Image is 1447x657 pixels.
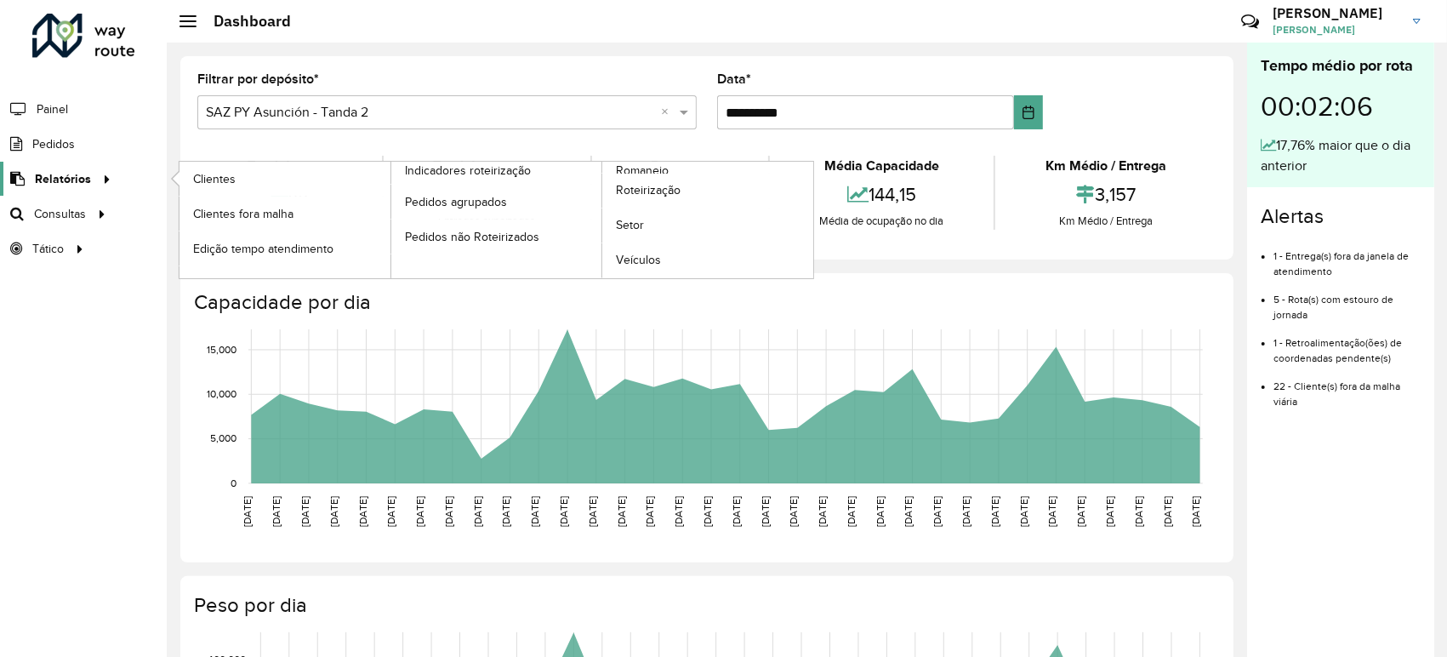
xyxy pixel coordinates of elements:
[443,496,454,527] text: [DATE]
[414,496,425,527] text: [DATE]
[202,156,378,176] div: Total de rotas
[731,496,742,527] text: [DATE]
[179,197,390,231] a: Clientes fora malha
[1162,496,1173,527] text: [DATE]
[1273,279,1421,323] li: 5 - Rota(s) com estouro de jornada
[207,388,236,399] text: 10,000
[1014,95,1043,129] button: Choose Date
[32,240,64,258] span: Tático
[179,231,390,266] a: Edição tempo atendimento
[774,213,990,230] div: Média de ocupação no dia
[207,344,236,355] text: 15,000
[193,240,333,258] span: Edição tempo atendimento
[37,100,68,118] span: Painel
[1191,496,1202,527] text: [DATE]
[596,156,764,176] div: Recargas
[661,102,675,123] span: Clear all
[788,496,799,527] text: [DATE]
[817,496,828,527] text: [DATE]
[903,496,914,527] text: [DATE]
[210,433,236,444] text: 5,000
[1273,236,1421,279] li: 1 - Entrega(s) fora da janela de atendimento
[357,496,368,527] text: [DATE]
[616,251,661,269] span: Veículos
[193,205,293,223] span: Clientes fora malha
[1261,77,1421,135] div: 00:02:06
[32,135,75,153] span: Pedidos
[193,170,236,188] span: Clientes
[328,496,339,527] text: [DATE]
[602,209,813,243] a: Setor
[616,181,681,199] span: Roteirização
[1261,135,1421,176] div: 17,76% maior que o dia anterior
[645,496,656,527] text: [DATE]
[242,496,253,527] text: [DATE]
[1232,3,1268,40] a: Contato Rápido
[1273,22,1400,37] span: [PERSON_NAME]
[1000,156,1212,176] div: Km Médio / Entrega
[1273,323,1421,366] li: 1 - Retroalimentação(ões) de coordenadas pendente(s)
[34,205,86,223] span: Consultas
[846,496,857,527] text: [DATE]
[616,216,644,234] span: Setor
[179,162,390,196] a: Clientes
[391,162,814,278] a: Romaneio
[472,496,483,527] text: [DATE]
[1104,496,1115,527] text: [DATE]
[1133,496,1144,527] text: [DATE]
[197,69,319,89] label: Filtrar por depósito
[558,496,569,527] text: [DATE]
[1273,5,1400,21] h3: [PERSON_NAME]
[271,496,282,527] text: [DATE]
[405,193,507,211] span: Pedidos agrupados
[179,162,602,278] a: Indicadores roteirização
[760,496,771,527] text: [DATE]
[35,170,91,188] span: Relatórios
[197,12,291,31] h2: Dashboard
[385,496,396,527] text: [DATE]
[774,176,990,213] div: 144,15
[529,496,540,527] text: [DATE]
[874,496,886,527] text: [DATE]
[194,593,1216,618] h4: Peso por dia
[1000,213,1212,230] div: Km Médio / Entrega
[1047,496,1058,527] text: [DATE]
[391,185,602,219] a: Pedidos agrupados
[1000,176,1212,213] div: 3,157
[405,228,539,246] span: Pedidos não Roteirizados
[587,496,598,527] text: [DATE]
[405,162,531,180] span: Indicadores roteirização
[1018,496,1029,527] text: [DATE]
[616,496,627,527] text: [DATE]
[960,496,971,527] text: [DATE]
[1261,204,1421,229] h4: Alertas
[702,496,713,527] text: [DATE]
[1261,54,1421,77] div: Tempo médio por rota
[774,156,990,176] div: Média Capacidade
[1273,366,1421,409] li: 22 - Cliente(s) fora da malha viária
[602,174,813,208] a: Roteirização
[194,290,1216,315] h4: Capacidade por dia
[717,69,751,89] label: Data
[299,496,310,527] text: [DATE]
[231,477,236,488] text: 0
[391,220,602,254] a: Pedidos não Roteirizados
[989,496,1000,527] text: [DATE]
[501,496,512,527] text: [DATE]
[1075,496,1086,527] text: [DATE]
[602,243,813,277] a: Veículos
[673,496,684,527] text: [DATE]
[616,162,669,180] span: Romaneio
[388,156,587,176] div: Total de entregas
[931,496,943,527] text: [DATE]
